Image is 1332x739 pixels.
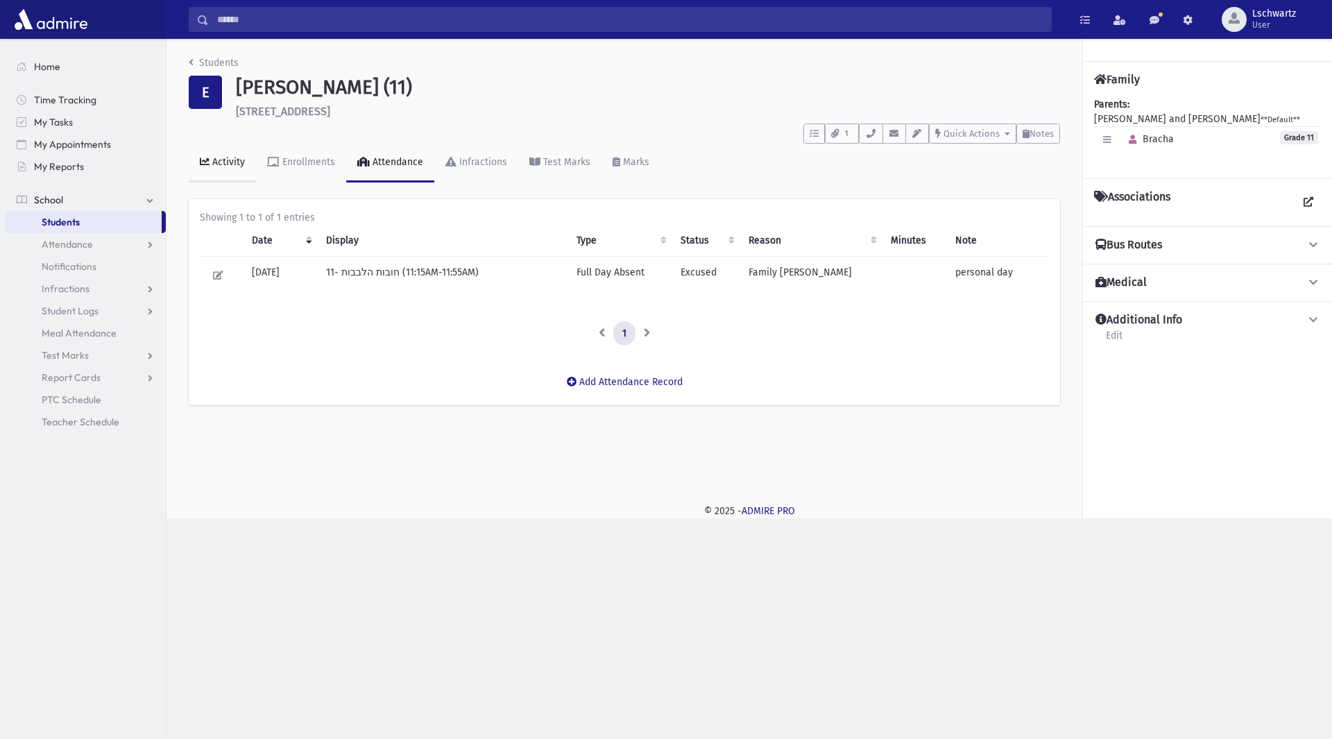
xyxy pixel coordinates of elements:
[568,256,672,294] td: Full Day Absent
[189,57,239,69] a: Students
[42,327,117,339] span: Meal Attendance
[6,255,166,278] a: Notifications
[6,322,166,344] a: Meal Attendance
[370,156,423,168] div: Attendance
[6,300,166,322] a: Student Logs
[6,278,166,300] a: Infractions
[1094,238,1321,253] button: Bus Routes
[1280,131,1318,144] span: Grade 11
[189,56,239,76] nav: breadcrumb
[6,211,162,233] a: Students
[6,366,166,389] a: Report Cards
[1030,128,1054,139] span: Notes
[256,144,346,182] a: Enrollments
[943,128,1000,139] span: Quick Actions
[1252,19,1296,31] span: User
[42,282,89,295] span: Infractions
[6,344,166,366] a: Test Marks
[6,89,166,111] a: Time Tracking
[1094,275,1321,290] button: Medical
[189,504,1310,518] div: © 2025 -
[1122,133,1174,145] span: Bracha
[434,144,518,182] a: Infractions
[1094,97,1321,167] div: [PERSON_NAME] and [PERSON_NAME]
[6,189,166,211] a: School
[42,371,101,384] span: Report Cards
[1095,313,1182,328] h4: Additional Info
[42,216,80,228] span: Students
[6,155,166,178] a: My Reports
[42,260,96,273] span: Notifications
[518,144,601,182] a: Test Marks
[1252,8,1296,19] span: Lschwartz
[1094,73,1140,86] h4: Family
[42,305,99,317] span: Student Logs
[236,105,1060,118] h6: [STREET_ADDRESS]
[42,349,89,362] span: Test Marks
[841,128,853,140] span: 1
[42,238,93,250] span: Attendance
[929,124,1016,144] button: Quick Actions
[947,256,1049,294] td: personal day
[613,321,635,346] a: 1
[672,256,740,294] td: Excused
[236,76,1060,99] h1: [PERSON_NAME] (11)
[947,225,1049,257] th: Note
[200,210,1049,225] div: Showing 1 to 1 of 1 entries
[42,393,101,406] span: PTC Schedule
[1094,99,1129,110] b: Parents:
[882,225,948,257] th: Minutes
[34,194,63,206] span: School
[672,225,740,257] th: Status: activate to sort column ascending
[558,369,692,394] button: Add Attendance Record
[1105,328,1123,352] a: Edit
[1296,190,1321,215] a: View all Associations
[11,6,91,33] img: AdmirePro
[6,411,166,433] a: Teacher Schedule
[456,156,507,168] div: Infractions
[6,56,166,78] a: Home
[1095,238,1162,253] h4: Bus Routes
[34,138,111,151] span: My Appointments
[540,156,590,168] div: Test Marks
[34,94,96,106] span: Time Tracking
[740,256,882,294] td: Family [PERSON_NAME]
[189,76,222,109] div: E
[34,116,73,128] span: My Tasks
[825,124,859,144] button: 1
[6,233,166,255] a: Attendance
[34,160,84,173] span: My Reports
[6,111,166,133] a: My Tasks
[6,133,166,155] a: My Appointments
[1016,124,1060,144] button: Notes
[34,60,60,73] span: Home
[601,144,660,182] a: Marks
[42,416,119,428] span: Teacher Schedule
[740,225,882,257] th: Reason: activate to sort column ascending
[209,7,1051,32] input: Search
[346,144,434,182] a: Attendance
[1095,275,1147,290] h4: Medical
[210,156,245,168] div: Activity
[6,389,166,411] a: PTC Schedule
[318,225,568,257] th: Display
[742,505,795,517] a: ADMIRE PRO
[318,256,568,294] td: 11- חובות הלבבות (11:15AM-11:55AM)
[280,156,335,168] div: Enrollments
[568,225,672,257] th: Type: activate to sort column ascending
[620,156,649,168] div: Marks
[244,225,318,257] th: Date: activate to sort column ascending
[1094,190,1170,215] h4: Associations
[208,265,228,285] button: Edit
[1094,313,1321,328] button: Additional Info
[244,256,318,294] td: [DATE]
[189,144,256,182] a: Activity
